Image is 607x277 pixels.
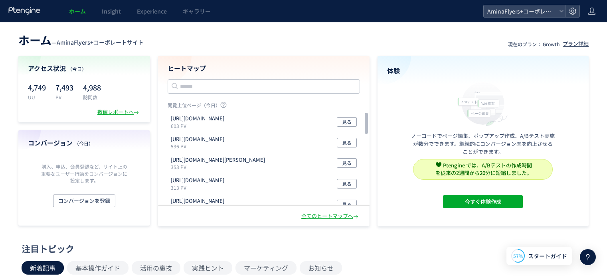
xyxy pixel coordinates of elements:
[28,94,46,100] p: UU
[18,32,144,48] div: —
[171,177,224,184] p: https://www.amina-co.jp/news/detail/476
[485,5,556,17] span: AminaFlyers+コーポレートサイト
[53,194,115,207] button: コンバージョンを登録
[337,158,357,168] button: 見る
[337,117,357,127] button: 見る
[132,261,180,275] button: 活用の裏技
[171,143,227,149] p: 536 PV
[97,108,140,116] div: 数値レポートへ
[102,7,121,15] span: Insight
[171,205,227,212] p: 274 PV
[28,64,140,73] h4: アクセス状況
[387,66,579,75] h4: 体験
[171,136,224,143] p: https://www.amina-co.jp/service/globalcamp
[171,122,227,129] p: 603 PV
[337,138,357,147] button: 見る
[168,102,360,112] p: 閲覧上位ページ（今日）
[171,163,268,170] p: 353 PV
[28,81,46,94] p: 4,749
[22,242,581,255] div: 注目トピック
[171,197,224,205] p: https://www.amina-co.jp/news
[18,32,51,48] span: ホーム
[55,81,73,94] p: 7,493
[508,41,560,47] p: 現在のプラン： Growth
[337,200,357,209] button: 見る
[168,64,360,73] h4: ヒートマップ
[301,212,360,220] div: 全てのヒートマップへ
[67,261,129,275] button: 基本操作ガイド
[411,132,555,156] p: ノーコードでページ編集、ポップアップ作成、A/Bテスト実施が数分でできます。継続的にコンバージョン率を向上させることができます。
[22,261,64,275] button: 新着記事
[435,161,532,177] span: Ptengine では、A/Bテストの作成時間 を従来の2週間から20分に短縮しました。
[342,200,352,209] span: 見る
[300,261,342,275] button: お知らせ
[513,252,523,259] span: 57%
[69,7,86,15] span: ホーム
[28,138,140,147] h4: コンバージョン
[183,7,211,15] span: ギャラリー
[171,184,227,191] p: 313 PV
[55,94,73,100] p: PV
[443,195,523,208] button: 今すぐ体験作成
[171,115,224,122] p: https://aminaflyers.amina-co.jp
[563,40,589,48] div: プラン詳細
[436,162,441,167] img: svg+xml,%3c
[235,261,297,275] button: マーケティング
[137,7,167,15] span: Experience
[171,156,265,164] p: https://www.amina-co.jp/shoplist/cayhane
[342,179,352,189] span: 見る
[342,117,352,127] span: 見る
[83,94,101,100] p: 訪問数
[528,252,567,260] span: スタートガイド
[342,138,352,147] span: 見る
[337,179,357,189] button: 見る
[342,158,352,168] span: 見る
[57,38,144,46] span: AminaFlyers+コーポレートサイト
[454,80,512,127] img: home_experience_onbo_jp-C5-EgdA0.svg
[184,261,232,275] button: 実践ヒント
[74,140,93,147] span: （今日）
[67,65,87,72] span: （今日）
[465,195,501,208] span: 今すぐ体験作成
[58,194,110,207] span: コンバージョンを登録
[39,163,129,183] p: 購入、申込、会員登録など、サイト上の重要なユーザー行動をコンバージョンに設定します。
[83,81,101,94] p: 4,988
